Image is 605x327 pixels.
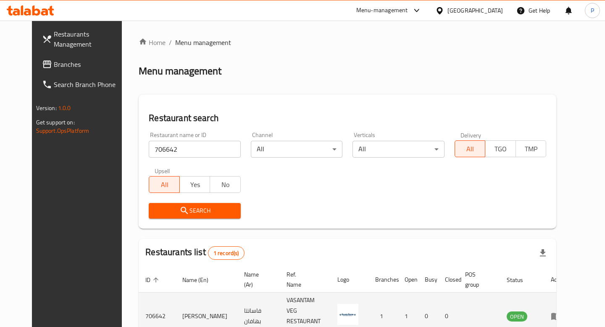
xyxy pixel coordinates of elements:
[438,267,458,293] th: Closed
[458,143,482,155] span: All
[368,267,398,293] th: Branches
[507,311,527,322] div: OPEN
[139,64,221,78] h2: Menu management
[210,176,241,193] button: No
[418,267,438,293] th: Busy
[447,6,503,15] div: [GEOGRAPHIC_DATA]
[213,179,237,191] span: No
[507,312,527,322] span: OPEN
[465,269,490,290] span: POS group
[54,79,126,90] span: Search Branch Phone
[455,140,486,157] button: All
[36,125,89,136] a: Support.OpsPlatform
[591,6,594,15] span: P
[519,143,543,155] span: TMP
[155,206,234,216] span: Search
[175,37,231,47] span: Menu management
[337,304,358,325] img: Vasanta Bhavan
[179,176,210,193] button: Yes
[507,275,534,285] span: Status
[35,54,133,74] a: Branches
[244,269,270,290] span: Name (Ar)
[145,275,161,285] span: ID
[35,24,133,54] a: Restaurants Management
[287,269,321,290] span: Ref. Name
[36,117,75,128] span: Get support on:
[36,103,57,113] span: Version:
[169,37,172,47] li: /
[485,140,516,157] button: TGO
[155,168,170,174] label: Upsell
[533,243,553,263] div: Export file
[149,112,546,124] h2: Restaurant search
[153,179,176,191] span: All
[149,203,241,219] button: Search
[516,140,547,157] button: TMP
[331,267,368,293] th: Logo
[352,141,445,158] div: All
[208,246,245,260] div: Total records count
[208,249,244,257] span: 1 record(s)
[58,103,71,113] span: 1.0.0
[139,37,556,47] nav: breadcrumb
[35,74,133,95] a: Search Branch Phone
[489,143,513,155] span: TGO
[149,141,241,158] input: Search for restaurant name or ID..
[183,179,207,191] span: Yes
[251,141,343,158] div: All
[398,267,418,293] th: Open
[356,5,408,16] div: Menu-management
[54,59,126,69] span: Branches
[139,37,166,47] a: Home
[149,176,180,193] button: All
[182,275,219,285] span: Name (En)
[460,132,481,138] label: Delivery
[145,246,244,260] h2: Restaurants list
[54,29,126,49] span: Restaurants Management
[544,267,573,293] th: Action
